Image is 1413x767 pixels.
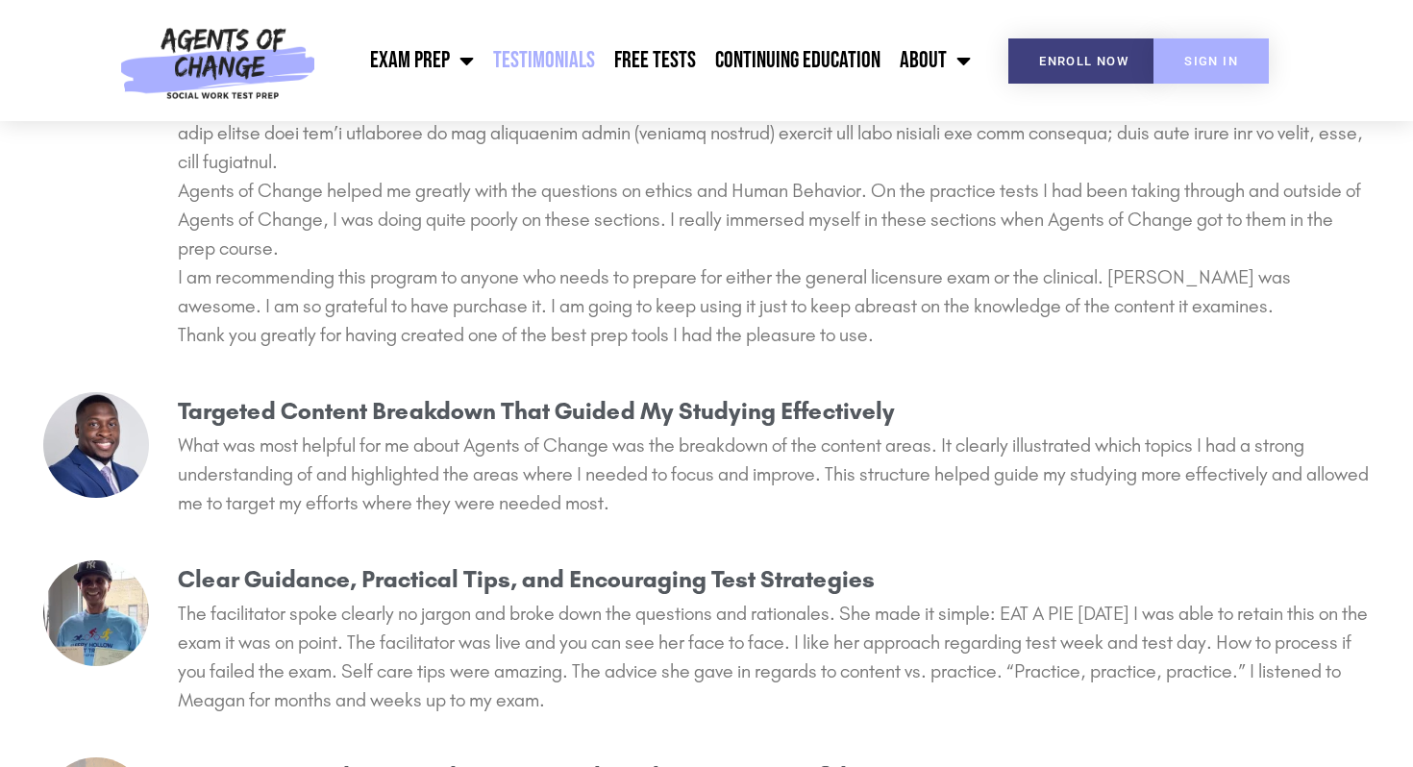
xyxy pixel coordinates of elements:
[178,176,1370,262] p: Agents of Change helped me greatly with the questions on ethics and Human Behavior. On the practi...
[1153,38,1269,84] a: SIGN IN
[1039,55,1128,67] span: Enroll Now
[178,262,1370,320] p: I am recommending this program to anyone who needs to prepare for either the general licensure ex...
[178,392,1370,431] h3: Targeted Content Breakdown That Guided My Studying Effectively
[706,37,890,85] a: Continuing Education
[178,560,1370,599] h3: Clear Guidance, Practical Tips, and Encouraging Test Strategies
[325,37,980,85] nav: Menu
[605,37,706,85] a: Free Tests
[483,37,605,85] a: Testimonials
[43,391,150,498] img: Maurice Williams
[890,37,980,85] a: About
[1184,55,1238,67] span: SIGN IN
[178,599,1370,714] p: The facilitator spoke clearly no jargon and broke down the questions and rationales. She made it ...
[360,37,483,85] a: Exam Prep
[178,320,1370,349] p: Thank you greatly for having created one of the best prep tools I had the pleasure to use.
[1008,38,1159,84] a: Enroll Now
[178,431,1370,517] p: What was most helpful for me about Agents of Change was the breakdown of the content areas. It cl...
